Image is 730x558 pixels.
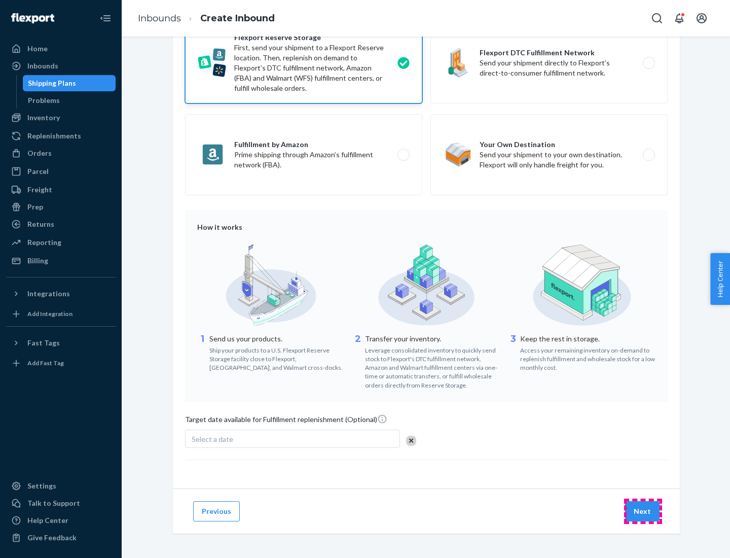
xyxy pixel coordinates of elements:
a: Inbounds [138,13,181,24]
p: Keep the rest in storage. [520,334,655,344]
a: Inbounds [6,58,116,74]
div: How it works [197,222,655,232]
a: Talk to Support [6,495,116,511]
div: Fast Tags [27,338,60,348]
a: Parcel [6,163,116,180]
a: Orders [6,145,116,161]
div: Billing [27,256,48,266]
ol: breadcrumbs [130,4,283,33]
div: Parcel [27,166,49,177]
a: Add Fast Tag [6,355,116,371]
span: Target date available for Fulfillment replenishment (Optional) [185,414,387,429]
div: Leverage consolidated inventory to quickly send stock to Flexport's DTC fulfillment network, Amaz... [365,344,500,390]
a: Returns [6,216,116,232]
a: Inventory [6,110,116,126]
div: 1 [197,333,207,372]
a: Add Integration [6,306,116,322]
a: Billing [6,253,116,269]
div: Reporting [27,237,61,248]
a: Settings [6,478,116,494]
a: Reporting [6,234,116,251]
div: Freight [27,185,52,195]
div: Ship your products to a U.S. Flexport Reserve Storage facility close to Flexport, [GEOGRAPHIC_DAT... [209,344,345,372]
div: Prep [27,202,43,212]
div: 3 [508,333,518,372]
div: Add Integration [27,309,72,318]
div: Integrations [27,289,70,299]
a: Freight [6,182,116,198]
button: Give Feedback [6,530,116,546]
button: Open account menu [691,8,712,28]
div: Inbounds [27,61,58,71]
div: 2 [353,333,363,390]
div: Inventory [27,113,60,123]
div: Access your remaining inventory on-demand to replenish fulfillment and wholesale stock for a low ... [520,344,655,372]
div: Home [27,44,48,54]
a: Replenishments [6,128,116,144]
img: Flexport logo [11,13,54,23]
p: Send us your products. [209,334,345,344]
button: Fast Tags [6,335,116,351]
a: Prep [6,199,116,215]
a: Create Inbound [200,13,275,24]
a: Help Center [6,512,116,529]
button: Open notifications [669,8,689,28]
p: Transfer your inventory. [365,334,500,344]
div: Shipping Plans [28,78,76,88]
button: Open Search Box [647,8,667,28]
span: Select a date [192,435,233,443]
button: Help Center [710,253,730,305]
button: Close Navigation [95,8,116,28]
div: Problems [28,95,60,106]
div: Replenishments [27,131,81,141]
div: Add Fast Tag [27,359,64,367]
button: Previous [193,501,240,521]
div: Settings [27,481,56,491]
a: Shipping Plans [23,75,116,91]
div: Returns [27,219,54,229]
button: Next [625,501,660,521]
div: Help Center [27,515,68,526]
a: Problems [23,92,116,109]
div: Give Feedback [27,533,77,543]
a: Home [6,41,116,57]
button: Integrations [6,286,116,302]
div: Orders [27,148,52,158]
div: Talk to Support [27,498,80,508]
